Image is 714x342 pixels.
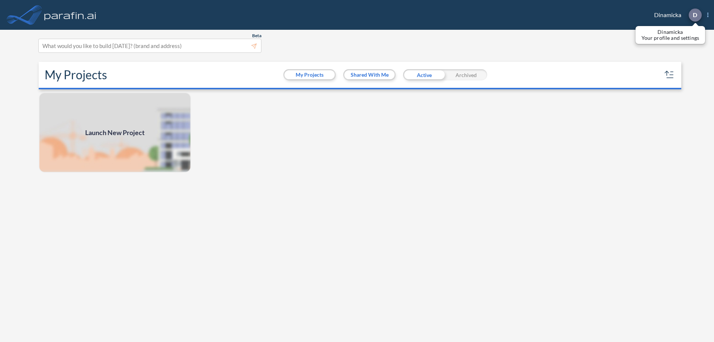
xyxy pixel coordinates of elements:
[663,69,675,81] button: sort
[43,7,98,22] img: logo
[39,92,191,173] img: add
[641,29,699,35] p: Dinamicka
[39,92,191,173] a: Launch New Project
[284,70,335,79] button: My Projects
[693,12,697,18] p: D
[45,68,107,82] h2: My Projects
[445,69,487,80] div: Archived
[85,128,145,138] span: Launch New Project
[403,69,445,80] div: Active
[252,33,261,39] span: Beta
[641,35,699,41] p: Your profile and settings
[344,70,395,79] button: Shared With Me
[643,9,708,22] div: Dinamicka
